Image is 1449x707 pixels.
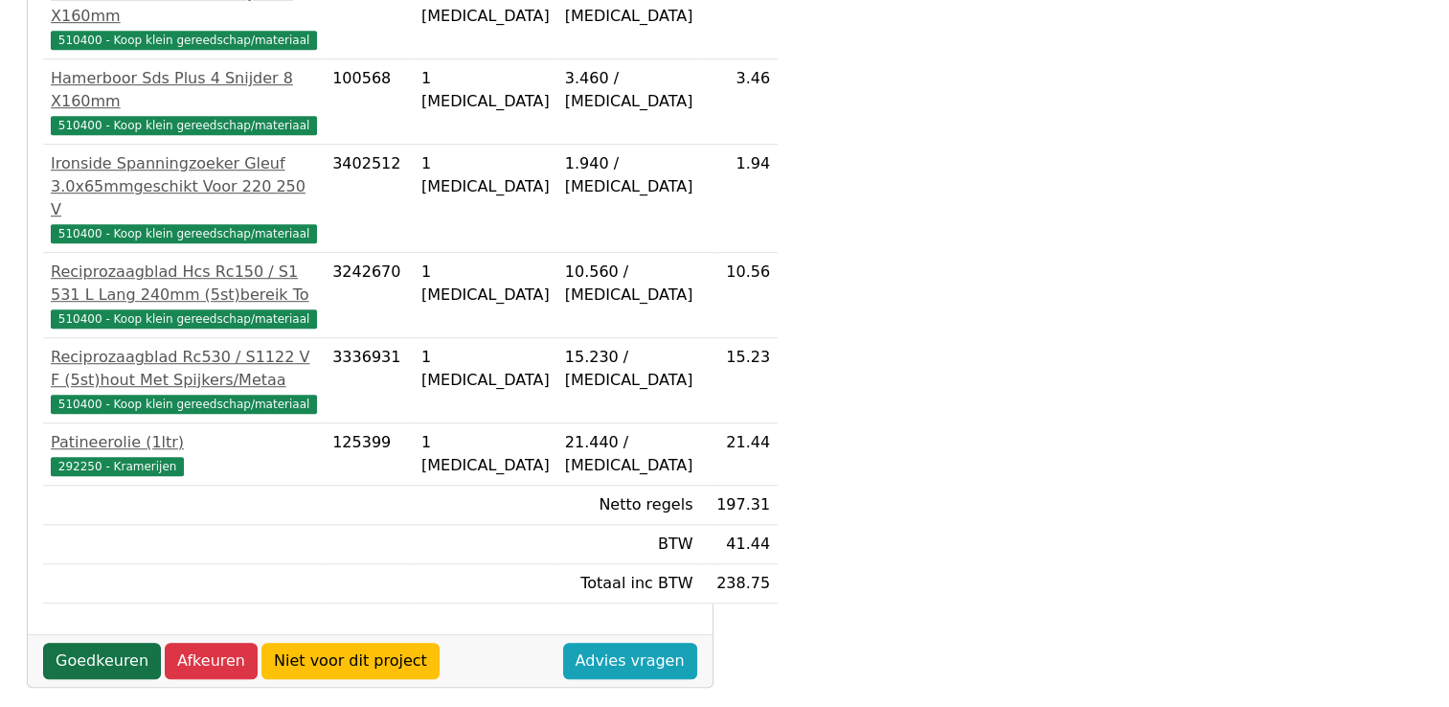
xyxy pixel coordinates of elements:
div: 10.560 / [MEDICAL_DATA] [565,261,693,307]
td: 15.23 [700,338,778,423]
div: 21.440 / [MEDICAL_DATA] [565,431,693,477]
td: 21.44 [700,423,778,486]
span: 510400 - Koop klein gereedschap/materiaal [51,395,317,414]
span: 510400 - Koop klein gereedschap/materiaal [51,31,317,50]
td: BTW [557,525,701,564]
div: 1 [MEDICAL_DATA] [421,346,550,392]
td: Netto regels [557,486,701,525]
div: Reciprozaagblad Hcs Rc150 / S1 531 L Lang 240mm (5st)bereik To [51,261,317,307]
a: Reciprozaagblad Rc530 / S1122 V F (5st)hout Met Spijkers/Metaa510400 - Koop klein gereedschap/mat... [51,346,317,415]
span: 292250 - Kramerijen [51,457,184,476]
td: 3.46 [700,59,778,145]
div: Ironside Spanningzoeker Gleuf 3.0x65mmgeschikt Voor 220 250 V [51,152,317,221]
div: Patineerolie (1ltr) [51,431,317,454]
div: 1 [MEDICAL_DATA] [421,431,550,477]
td: 3402512 [325,145,414,253]
div: Reciprozaagblad Rc530 / S1122 V F (5st)hout Met Spijkers/Metaa [51,346,317,392]
td: 3336931 [325,338,414,423]
a: Afkeuren [165,643,258,679]
a: Advies vragen [563,643,697,679]
a: Ironside Spanningzoeker Gleuf 3.0x65mmgeschikt Voor 220 250 V510400 - Koop klein gereedschap/mate... [51,152,317,244]
td: 1.94 [700,145,778,253]
td: 197.31 [700,486,778,525]
td: 125399 [325,423,414,486]
div: 1 [MEDICAL_DATA] [421,152,550,198]
div: 3.460 / [MEDICAL_DATA] [565,67,693,113]
a: Niet voor dit project [261,643,440,679]
span: 510400 - Koop klein gereedschap/materiaal [51,224,317,243]
div: Hamerboor Sds Plus 4 Snijder 8 X160mm [51,67,317,113]
span: 510400 - Koop klein gereedschap/materiaal [51,116,317,135]
span: 510400 - Koop klein gereedschap/materiaal [51,309,317,329]
td: 10.56 [700,253,778,338]
div: 1 [MEDICAL_DATA] [421,261,550,307]
td: 100568 [325,59,414,145]
a: Reciprozaagblad Hcs Rc150 / S1 531 L Lang 240mm (5st)bereik To510400 - Koop klein gereedschap/mat... [51,261,317,330]
td: 238.75 [700,564,778,604]
div: 15.230 / [MEDICAL_DATA] [565,346,693,392]
td: Totaal inc BTW [557,564,701,604]
td: 3242670 [325,253,414,338]
div: 1 [MEDICAL_DATA] [421,67,550,113]
a: Goedkeuren [43,643,161,679]
td: 41.44 [700,525,778,564]
div: 1.940 / [MEDICAL_DATA] [565,152,693,198]
a: Patineerolie (1ltr)292250 - Kramerijen [51,431,317,477]
a: Hamerboor Sds Plus 4 Snijder 8 X160mm510400 - Koop klein gereedschap/materiaal [51,67,317,136]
